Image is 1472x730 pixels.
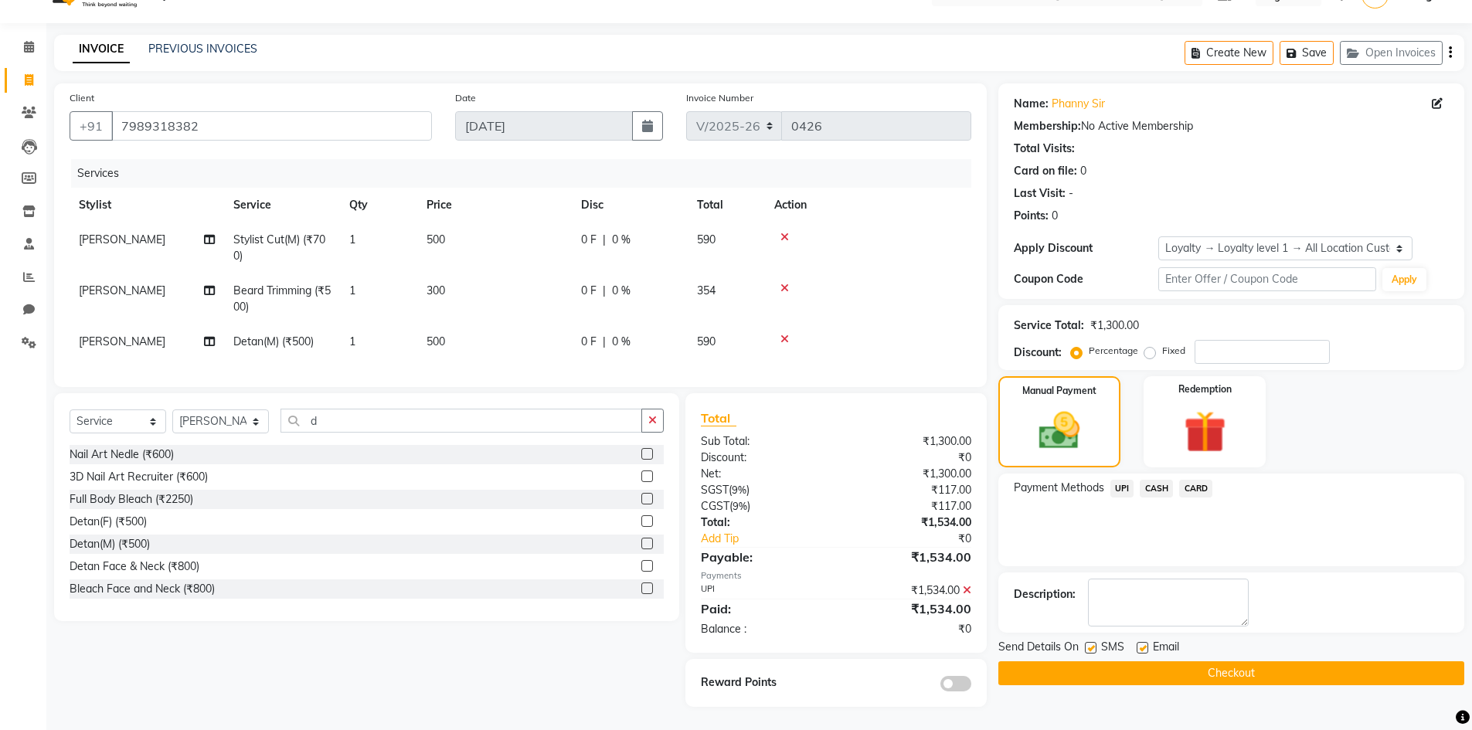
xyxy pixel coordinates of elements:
div: Bleach Face and Neck (₹800) [70,581,215,597]
span: 9% [733,500,747,512]
span: SGST [701,483,729,497]
div: Detan(M) (₹500) [70,536,150,552]
label: Percentage [1089,344,1138,358]
div: Name: [1014,96,1049,112]
span: 354 [697,284,716,297]
div: Reward Points [689,674,836,691]
span: 0 % [612,283,631,299]
span: 0 % [612,232,631,248]
label: Client [70,91,94,105]
div: Last Visit: [1014,185,1066,202]
span: 0 F [581,334,597,350]
span: Stylist Cut(M) (₹700) [233,233,325,263]
div: ₹1,300.00 [1090,317,1139,334]
a: Add Tip [689,531,860,547]
div: ₹0 [861,531,983,547]
div: 0 [1080,163,1086,179]
div: Balance : [689,621,836,637]
input: Search or Scan [280,409,642,433]
div: ₹0 [836,450,983,466]
span: CARD [1179,480,1212,497]
span: Detan(M) (₹500) [233,334,314,348]
img: _gift.svg [1171,406,1239,458]
th: Disc [572,188,688,222]
div: ₹1,534.00 [836,514,983,531]
th: Service [224,188,340,222]
th: Total [688,188,765,222]
div: ₹1,534.00 [836,548,983,566]
img: _cash.svg [1026,407,1093,454]
th: Action [765,188,971,222]
span: | [603,283,606,299]
div: Membership: [1014,118,1081,134]
th: Stylist [70,188,224,222]
span: Beard Trimming (₹500) [233,284,331,314]
span: [PERSON_NAME] [79,334,165,348]
div: UPI [689,582,836,599]
div: ₹117.00 [836,482,983,498]
span: [PERSON_NAME] [79,284,165,297]
span: 1 [349,233,355,246]
div: Discount: [689,450,836,466]
div: Total: [689,514,836,531]
div: No Active Membership [1014,118,1449,134]
span: UPI [1110,480,1134,497]
div: Payments [701,569,971,582]
label: Invoice Number [686,91,753,105]
div: Full Body Bleach (₹2250) [70,491,193,508]
span: 300 [427,284,445,297]
div: Coupon Code [1014,271,1159,287]
span: | [603,232,606,248]
div: ₹117.00 [836,498,983,514]
th: Price [417,188,572,222]
div: Discount: [1014,345,1062,361]
div: ₹1,534.00 [836,582,983,599]
div: Service Total: [1014,317,1084,334]
button: +91 [70,111,113,141]
button: Save [1280,41,1334,65]
span: 1 [349,284,355,297]
div: ( ) [689,482,836,498]
span: Email [1153,639,1179,658]
span: Total [701,410,736,426]
span: 500 [427,334,445,348]
div: ₹0 [836,621,983,637]
div: Payable: [689,548,836,566]
div: ₹1,300.00 [836,466,983,482]
div: Description: [1014,586,1076,603]
span: 9% [732,484,746,496]
label: Date [455,91,476,105]
a: INVOICE [73,36,130,63]
div: ₹1,300.00 [836,433,983,450]
span: Payment Methods [1014,480,1104,496]
div: - [1069,185,1073,202]
label: Redemption [1178,382,1232,396]
div: Detan Face & Neck (₹800) [70,559,199,575]
label: Fixed [1162,344,1185,358]
button: Checkout [998,661,1464,685]
div: Services [71,159,983,188]
div: ( ) [689,498,836,514]
th: Qty [340,188,417,222]
div: Sub Total: [689,433,836,450]
div: 3D Nail Art Recruiter (₹600) [70,469,208,485]
span: 0 F [581,232,597,248]
span: [PERSON_NAME] [79,233,165,246]
button: Create New [1185,41,1273,65]
div: Apply Discount [1014,240,1159,256]
div: 0 [1052,208,1058,224]
a: Phanny Sir [1052,96,1105,112]
div: Nail Art Nedle (₹600) [70,446,174,463]
div: ₹1,534.00 [836,599,983,618]
input: Search by Name/Mobile/Email/Code [111,111,432,141]
div: Points: [1014,208,1049,224]
input: Enter Offer / Coupon Code [1158,267,1376,291]
span: 1 [349,334,355,348]
span: 0 % [612,334,631,350]
span: CGST [701,499,729,513]
span: | [603,334,606,350]
span: 590 [697,334,716,348]
div: Detan(F) (₹500) [70,514,147,530]
div: Card on file: [1014,163,1077,179]
span: 500 [427,233,445,246]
